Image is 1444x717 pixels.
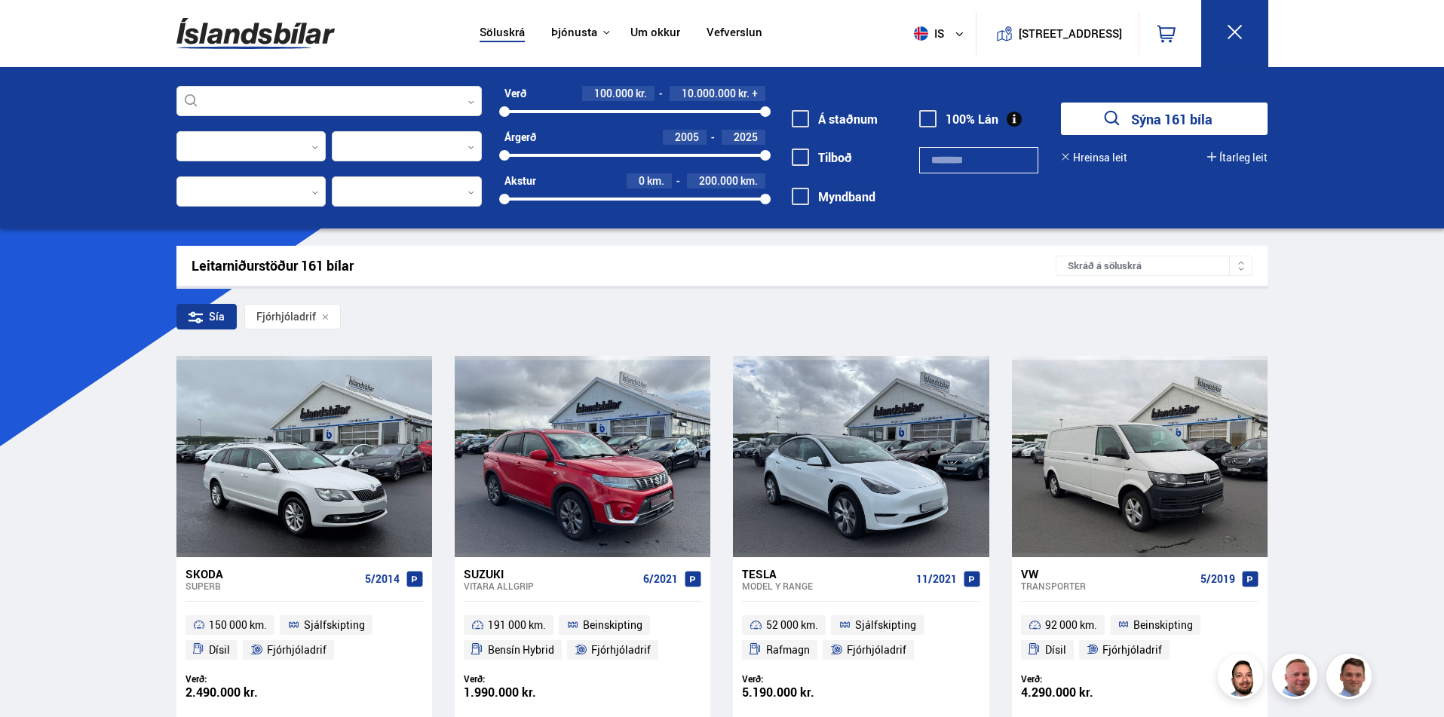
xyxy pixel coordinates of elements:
span: 2025 [734,130,758,144]
div: 5.190.000 kr. [742,686,861,699]
span: is [908,26,946,41]
span: 92 000 km. [1045,616,1097,634]
span: Fjórhjóladrif [256,311,316,323]
span: Bensín Hybrid [488,641,554,659]
img: G0Ugv5HjCgRt.svg [176,9,335,58]
a: Vefverslun [707,26,762,41]
button: Hreinsa leit [1061,152,1127,164]
div: Verð [504,87,526,100]
a: Söluskrá [480,26,525,41]
a: Um okkur [630,26,680,41]
span: 200.000 [699,173,738,188]
div: Suzuki [464,567,637,581]
div: Tesla [742,567,909,581]
div: Model Y RANGE [742,581,909,591]
div: Verð: [185,673,305,685]
span: Fjórhjóladrif [1102,641,1162,659]
div: Verð: [742,673,861,685]
label: Myndband [792,190,875,204]
img: siFngHWaQ9KaOqBr.png [1274,656,1320,701]
div: Sía [176,304,237,329]
span: 5/2014 [365,573,400,585]
span: Dísil [1045,641,1066,659]
label: Tilboð [792,151,852,164]
div: Superb [185,581,359,591]
span: 191 000 km. [488,616,546,634]
span: Dísil [209,641,230,659]
span: 150 000 km. [209,616,267,634]
img: nhp88E3Fdnt1Opn2.png [1220,656,1265,701]
label: Á staðnum [792,112,878,126]
a: [STREET_ADDRESS] [984,12,1130,55]
span: 2005 [675,130,699,144]
div: Skráð á söluskrá [1056,256,1252,276]
span: Fjórhjóladrif [591,641,651,659]
div: Transporter [1021,581,1194,591]
span: Fjórhjóladrif [847,641,906,659]
div: 2.490.000 kr. [185,686,305,699]
span: 6/2021 [643,573,678,585]
span: 11/2021 [916,573,957,585]
span: km. [647,175,664,187]
span: Fjórhjóladrif [267,641,327,659]
div: Skoda [185,567,359,581]
button: [STREET_ADDRESS] [1025,27,1117,40]
button: is [908,11,976,56]
div: Akstur [504,175,536,187]
span: Beinskipting [583,616,642,634]
button: Sýna 161 bíla [1061,103,1268,135]
div: Vitara ALLGRIP [464,581,637,591]
div: 4.290.000 kr. [1021,686,1140,699]
div: Leitarniðurstöður 161 bílar [192,258,1056,274]
img: FbJEzSuNWCJXmdc-.webp [1329,656,1374,701]
span: Sjálfskipting [304,616,365,634]
span: 52 000 km. [766,616,818,634]
span: 10.000.000 [682,86,736,100]
span: + [752,87,758,100]
img: svg+xml;base64,PHN2ZyB4bWxucz0iaHR0cDovL3d3dy53My5vcmcvMjAwMC9zdmciIHdpZHRoPSI1MTIiIGhlaWdodD0iNT... [914,26,928,41]
span: Beinskipting [1133,616,1193,634]
span: 0 [639,173,645,188]
label: 100% Lán [919,112,998,126]
span: kr. [636,87,647,100]
span: 100.000 [594,86,633,100]
span: Sjálfskipting [855,616,916,634]
span: kr. [738,87,750,100]
span: Rafmagn [766,641,810,659]
div: Árgerð [504,131,536,143]
button: Ítarleg leit [1207,152,1268,164]
div: 1.990.000 kr. [464,686,583,699]
span: 5/2019 [1200,573,1235,585]
button: Þjónusta [551,26,597,40]
div: Verð: [464,673,583,685]
div: Verð: [1021,673,1140,685]
span: km. [740,175,758,187]
div: VW [1021,567,1194,581]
